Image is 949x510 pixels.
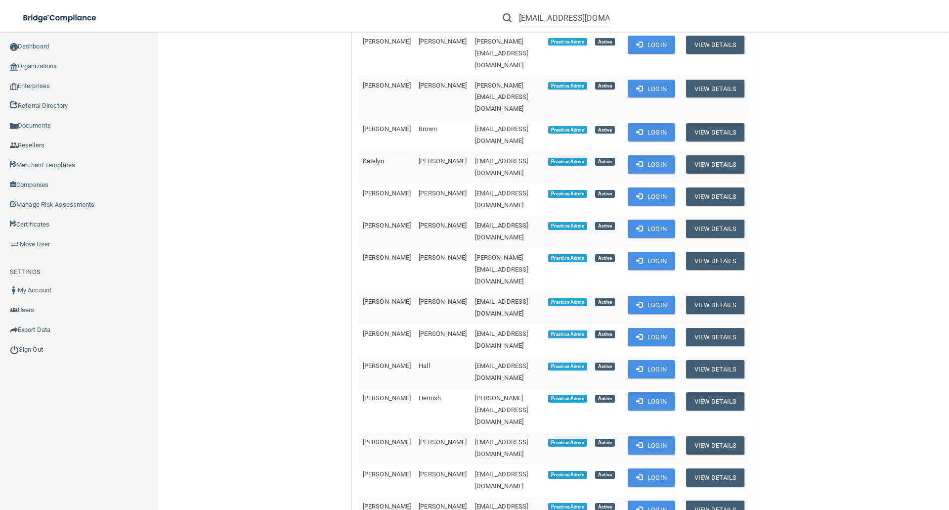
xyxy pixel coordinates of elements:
span: [PERSON_NAME] [419,330,467,337]
span: [PERSON_NAME][EMAIL_ADDRESS][DOMAIN_NAME] [475,38,528,69]
span: [PERSON_NAME] [419,222,467,229]
button: View Details [686,220,744,238]
span: Active [595,222,615,230]
img: ic_dashboard_dark.d01f4a41.png [10,43,18,51]
button: View Details [686,392,744,411]
img: icon-documents.8dae5593.png [10,122,18,130]
span: Brown [419,125,437,133]
span: Active [595,439,615,447]
span: [EMAIL_ADDRESS][DOMAIN_NAME] [475,157,528,177]
span: [PERSON_NAME] [363,438,411,446]
span: Practice Admin [548,126,587,134]
img: icon-users.e205127d.png [10,306,18,314]
button: View Details [686,296,744,314]
span: Active [595,471,615,479]
span: [PERSON_NAME] [363,125,411,133]
button: View Details [686,252,744,270]
span: Active [595,190,615,198]
button: View Details [686,187,744,206]
span: Active [595,298,615,306]
span: [EMAIL_ADDRESS][DOMAIN_NAME] [475,222,528,241]
span: [EMAIL_ADDRESS][DOMAIN_NAME] [475,438,528,458]
span: [EMAIL_ADDRESS][DOMAIN_NAME] [475,330,528,349]
button: Login [628,328,675,346]
span: [PERSON_NAME] [363,503,411,510]
span: Practice Admin [548,330,587,338]
span: [PERSON_NAME] [419,157,467,165]
button: View Details [686,468,744,487]
span: Practice Admin [548,38,587,46]
span: [PERSON_NAME] [419,189,467,197]
span: [EMAIL_ADDRESS][DOMAIN_NAME] [475,470,528,490]
span: [PERSON_NAME] [419,254,467,261]
span: [PERSON_NAME] [419,438,467,446]
button: View Details [686,360,744,378]
span: [PERSON_NAME] [363,298,411,305]
button: Login [628,436,675,455]
button: Login [628,220,675,238]
span: [PERSON_NAME] [363,362,411,370]
button: View Details [686,123,744,141]
span: [PERSON_NAME] [419,298,467,305]
img: ic-search.3b580494.png [503,13,512,22]
span: Hemish [419,394,441,402]
button: Login [628,252,675,270]
button: Login [628,187,675,206]
span: [PERSON_NAME][EMAIL_ADDRESS][DOMAIN_NAME] [475,254,528,285]
span: Active [595,363,615,371]
span: [EMAIL_ADDRESS][DOMAIN_NAME] [475,298,528,317]
span: Practice Admin [548,363,587,371]
img: briefcase.64adab9b.png [10,239,20,249]
span: [EMAIL_ADDRESS][DOMAIN_NAME] [475,362,528,381]
button: View Details [686,155,744,174]
button: View Details [686,328,744,346]
span: Practice Admin [548,439,587,447]
img: icon-export.b9366987.png [10,326,18,334]
input: Search [519,9,609,27]
span: Practice Admin [548,190,587,198]
span: [PERSON_NAME] [419,503,467,510]
span: Practice Admin [548,158,587,166]
img: bridge_compliance_login_screen.278c3ca4.svg [15,8,106,28]
button: Login [628,36,675,54]
span: [PERSON_NAME] [363,82,411,89]
span: [PERSON_NAME] [363,189,411,197]
span: [EMAIL_ADDRESS][DOMAIN_NAME] [475,189,528,209]
span: [PERSON_NAME] [363,470,411,478]
span: [PERSON_NAME] [363,38,411,45]
img: ic_user_dark.df1a06c3.png [10,286,18,294]
iframe: Drift Widget Chat Controller [778,440,937,479]
span: Practice Admin [548,222,587,230]
span: Practice Admin [548,395,587,403]
img: enterprise.0d942306.png [10,83,18,90]
span: [PERSON_NAME] [419,470,467,478]
span: [PERSON_NAME] [419,82,467,89]
button: Login [628,468,675,487]
button: Login [628,296,675,314]
img: ic_power_dark.7ecde6b1.png [10,345,19,354]
span: Active [595,126,615,134]
button: Login [628,123,675,141]
span: Active [595,254,615,262]
span: [PERSON_NAME] [363,394,411,402]
button: Login [628,360,675,378]
span: Active [595,38,615,46]
span: Practice Admin [548,82,587,90]
span: [PERSON_NAME][EMAIL_ADDRESS][DOMAIN_NAME] [475,394,528,425]
span: [PERSON_NAME] [363,222,411,229]
span: [PERSON_NAME] [363,330,411,337]
span: Practice Admin [548,254,587,262]
span: [PERSON_NAME] [419,38,467,45]
span: [PERSON_NAME][EMAIL_ADDRESS][DOMAIN_NAME] [475,82,528,113]
span: Active [595,82,615,90]
span: Practice Admin [548,298,587,306]
span: [PERSON_NAME] [363,254,411,261]
span: Hall [419,362,430,370]
span: Practice Admin [548,471,587,479]
img: organization-icon.f8decf85.png [10,63,18,71]
span: Active [595,158,615,166]
button: Login [628,155,675,174]
span: Katelyn [363,157,384,165]
span: Active [595,330,615,338]
button: View Details [686,80,744,98]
